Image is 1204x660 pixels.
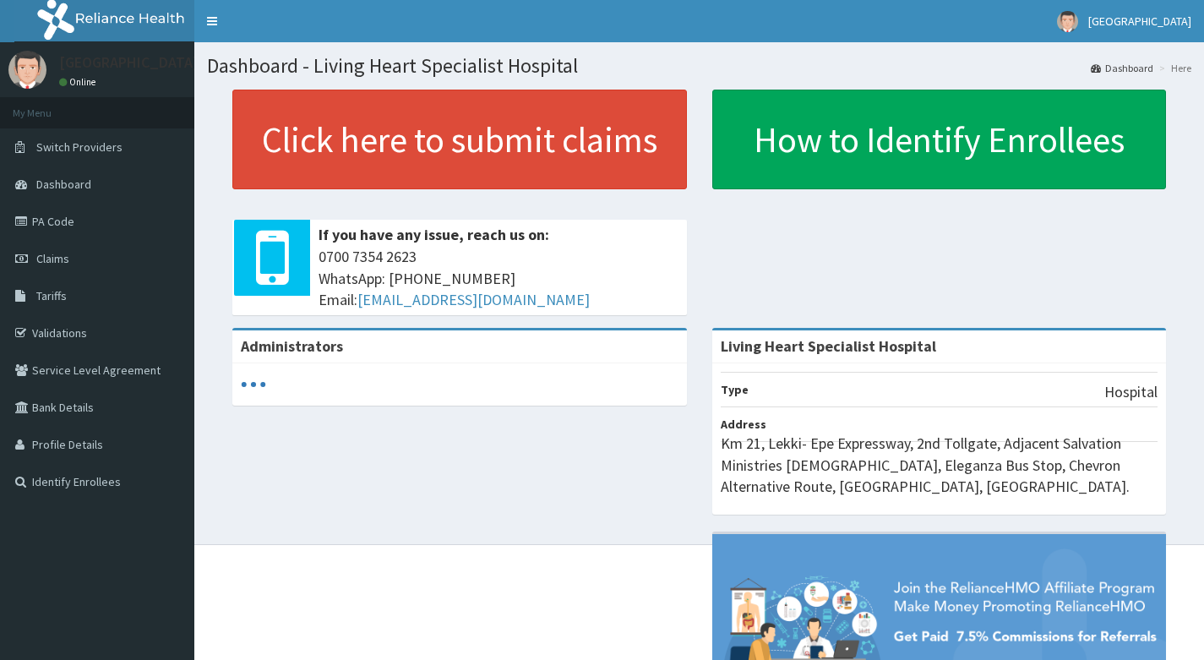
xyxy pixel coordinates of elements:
b: Type [721,382,749,397]
span: Dashboard [36,177,91,192]
p: [GEOGRAPHIC_DATA] [59,55,199,70]
h1: Dashboard - Living Heart Specialist Hospital [207,55,1191,77]
a: How to Identify Enrollees [712,90,1167,189]
img: User Image [8,51,46,89]
span: 0700 7354 2623 WhatsApp: [PHONE_NUMBER] Email: [319,246,678,311]
img: User Image [1057,11,1078,32]
p: Hospital [1104,381,1158,403]
span: [GEOGRAPHIC_DATA] [1088,14,1191,29]
a: [EMAIL_ADDRESS][DOMAIN_NAME] [357,290,590,309]
b: Administrators [241,336,343,356]
a: Online [59,76,100,88]
span: Claims [36,251,69,266]
a: Dashboard [1091,61,1153,75]
b: If you have any issue, reach us on: [319,225,549,244]
span: Switch Providers [36,139,123,155]
b: Address [721,417,766,432]
strong: Living Heart Specialist Hospital [721,336,936,356]
span: Tariffs [36,288,67,303]
svg: audio-loading [241,372,266,397]
li: Here [1155,61,1191,75]
a: Click here to submit claims [232,90,687,189]
p: Km 21, Lekki- Epe Expressway, 2nd Tollgate, Adjacent Salvation Ministries [DEMOGRAPHIC_DATA], Ele... [721,433,1158,498]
